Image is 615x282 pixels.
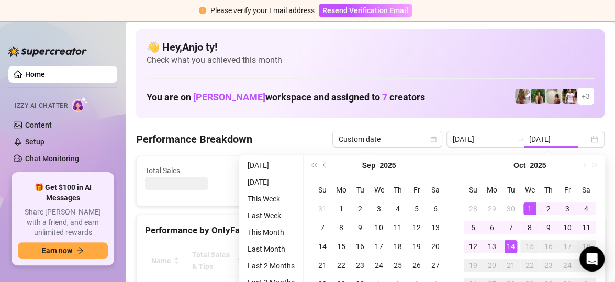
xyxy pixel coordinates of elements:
[517,135,525,143] span: swap-right
[322,6,408,15] span: Resend Verification Email
[147,92,425,103] h1: You are on workspace and assigned to creators
[210,5,315,16] div: Please verify your Email address
[145,165,238,176] span: Total Sales
[18,183,108,203] span: 🎁 Get $100 in AI Messages
[582,91,590,102] span: + 3
[562,89,577,104] img: Hector
[147,54,594,66] span: Check what you achieved this month
[18,207,108,238] span: Share [PERSON_NAME] with a friend, and earn unlimited rewards
[76,247,84,254] span: arrow-right
[264,165,357,176] span: Active Chats
[384,177,477,197] span: 0
[25,70,45,78] a: Home
[382,92,387,103] span: 7
[384,165,477,176] span: Messages Sent
[430,136,437,142] span: calendar
[339,131,436,147] span: Custom date
[145,223,437,238] div: Performance by OnlyFans Creator
[147,40,594,54] h4: 👋 Hey, Anjo ty !
[199,7,206,14] span: exclamation-circle
[517,135,525,143] span: to
[529,133,589,145] input: End date
[531,89,545,104] img: Nathaniel
[546,89,561,104] img: Ralphy
[25,121,52,129] a: Content
[72,97,88,112] img: AI Chatter
[15,101,68,111] span: Izzy AI Chatter
[319,4,412,17] button: Resend Verification Email
[579,246,605,272] div: Open Intercom Messenger
[8,46,87,57] img: logo-BBDzfeDw.svg
[453,133,512,145] input: Start date
[463,223,596,238] div: Sales by OnlyFans Creator
[264,177,357,197] span: 0
[42,246,72,255] span: Earn now
[136,132,252,146] h4: Performance Breakdown
[18,242,108,259] button: Earn nowarrow-right
[25,154,79,163] a: Chat Monitoring
[515,89,530,104] img: Nathaniel
[193,92,265,103] span: [PERSON_NAME]
[25,138,44,146] a: Setup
